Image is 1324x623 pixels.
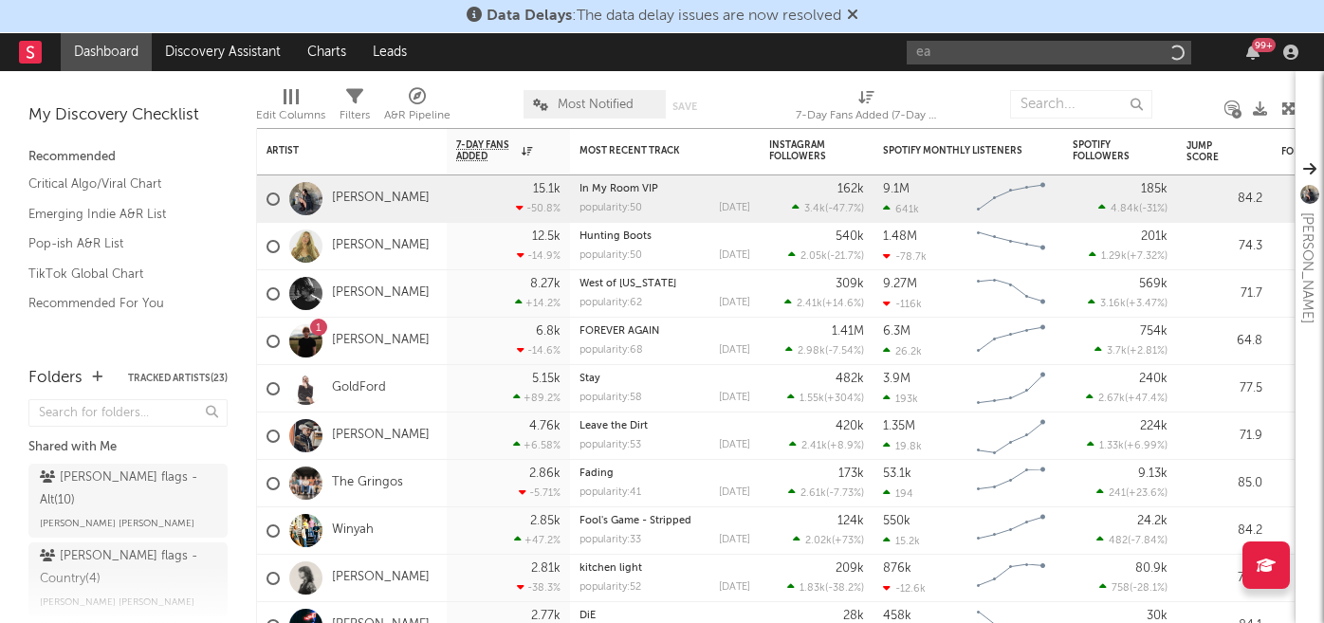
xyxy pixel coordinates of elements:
[332,428,430,444] a: [PERSON_NAME]
[832,325,864,338] div: 1.41M
[332,475,403,491] a: The Gringos
[789,439,864,451] div: ( )
[487,9,572,24] span: Data Delays
[1186,188,1262,211] div: 84.2
[1098,394,1125,404] span: 2.67k
[1131,536,1165,546] span: -7.84 %
[384,81,451,136] div: A&R Pipeline
[1073,139,1139,162] div: Spotify Followers
[1139,373,1168,385] div: 240k
[837,183,864,195] div: 162k
[883,610,911,622] div: 458k
[579,535,641,545] div: popularity: 33
[516,202,561,214] div: -50.8 %
[1142,204,1165,214] span: -31 %
[515,297,561,309] div: +14.2 %
[1141,183,1168,195] div: 185k
[1089,249,1168,262] div: ( )
[800,488,826,499] span: 2.61k
[968,270,1054,318] svg: Chart title
[514,534,561,546] div: +47.2 %
[719,298,750,308] div: [DATE]
[830,251,861,262] span: -21.7 %
[579,516,691,526] a: Fool's Game - Stripped
[836,562,864,575] div: 209k
[719,487,750,498] div: [DATE]
[837,515,864,527] div: 124k
[828,346,861,357] span: -7.54 %
[800,251,827,262] span: 2.05k
[798,346,825,357] span: 2.98k
[40,512,194,535] span: [PERSON_NAME] [PERSON_NAME]
[1096,486,1168,499] div: ( )
[1140,325,1168,338] div: 754k
[1094,344,1168,357] div: ( )
[579,184,750,194] div: In My Room VIP
[579,298,642,308] div: popularity: 62
[719,440,750,450] div: [DATE]
[61,33,152,71] a: Dashboard
[456,139,517,162] span: 7-Day Fans Added
[836,420,864,432] div: 420k
[1246,45,1260,60] button: 99+
[332,570,430,586] a: [PERSON_NAME]
[359,33,420,71] a: Leads
[1100,299,1126,309] span: 3.16k
[883,467,911,480] div: 53.1k
[530,278,561,290] div: 8.27k
[517,344,561,357] div: -14.6 %
[968,175,1054,223] svg: Chart title
[1099,581,1168,594] div: ( )
[1128,394,1165,404] span: +47.4 %
[800,583,825,594] span: 1.83k
[128,374,228,383] button: Tracked Artists(23)
[40,591,194,614] span: [PERSON_NAME] [PERSON_NAME]
[579,582,641,593] div: popularity: 52
[332,191,430,207] a: [PERSON_NAME]
[883,582,926,595] div: -12.6k
[804,204,825,214] span: 3.4k
[787,581,864,594] div: ( )
[579,374,600,384] a: Stay
[579,393,642,403] div: popularity: 58
[532,230,561,243] div: 12.5k
[800,394,824,404] span: 1.55k
[1186,567,1262,590] div: 79.4
[1186,140,1234,163] div: Jump Score
[531,562,561,575] div: 2.81k
[1087,439,1168,451] div: ( )
[1147,610,1168,622] div: 30k
[579,145,722,156] div: Most Recent Track
[40,545,211,591] div: [PERSON_NAME] flags - Country ( 4 )
[40,467,211,512] div: [PERSON_NAME] flags - Alt ( 10 )
[805,536,832,546] span: 2.02k
[579,231,750,242] div: Hunting Boots
[836,230,864,243] div: 540k
[529,420,561,432] div: 4.76k
[883,562,911,575] div: 876k
[384,104,451,127] div: A&R Pipeline
[1111,204,1139,214] span: 4.84k
[1140,420,1168,432] div: 224k
[579,374,750,384] div: Stay
[968,318,1054,365] svg: Chart title
[797,299,822,309] span: 2.41k
[519,486,561,499] div: -5.71 %
[517,581,561,594] div: -38.3 %
[1186,425,1262,448] div: 71.9
[883,298,922,310] div: -116k
[28,174,209,194] a: Critical Algo/Viral Chart
[579,421,750,431] div: Leave the Dirt
[788,249,864,262] div: ( )
[28,367,83,390] div: Folders
[332,522,374,539] a: Winyah
[579,421,648,431] a: Leave the Dirt
[152,33,294,71] a: Discovery Assistant
[883,373,910,385] div: 3.9M
[792,202,864,214] div: ( )
[883,183,910,195] div: 9.1M
[1107,346,1127,357] span: 3.7k
[784,297,864,309] div: ( )
[579,250,642,261] div: popularity: 50
[579,326,659,337] a: FOREVER AGAIN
